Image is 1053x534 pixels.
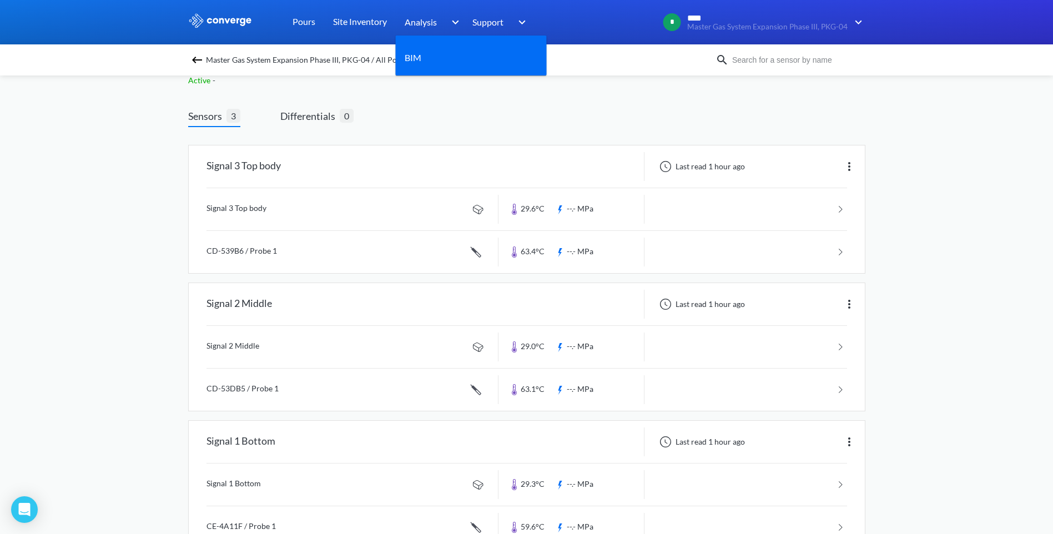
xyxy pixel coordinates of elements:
[653,298,748,311] div: Last read 1 hour ago
[444,16,462,29] img: downArrow.svg
[188,75,213,85] span: Active
[340,109,354,123] span: 0
[190,53,204,67] img: backspace.svg
[188,108,226,124] span: Sensors
[405,15,437,29] span: Analysis
[843,160,856,173] img: more.svg
[511,16,529,29] img: downArrow.svg
[472,15,503,29] span: Support
[405,51,421,64] a: BIM
[206,290,272,319] div: Signal 2 Middle
[213,75,218,85] span: -
[687,23,848,31] span: Master Gas System Expansion Phase III, PKG-04
[206,152,281,181] div: Signal 3 Top body
[653,435,748,449] div: Last read 1 hour ago
[848,16,865,29] img: downArrow.svg
[11,496,38,523] div: Open Intercom Messenger
[206,52,408,68] span: Master Gas System Expansion Phase III, PKG-04 / All Pours
[843,435,856,449] img: more.svg
[716,53,729,67] img: icon-search.svg
[188,13,253,28] img: logo_ewhite.svg
[280,108,340,124] span: Differentials
[843,298,856,311] img: more.svg
[226,109,240,123] span: 3
[206,427,275,456] div: Signal 1 Bottom
[653,160,748,173] div: Last read 1 hour ago
[729,54,863,66] input: Search for a sensor by name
